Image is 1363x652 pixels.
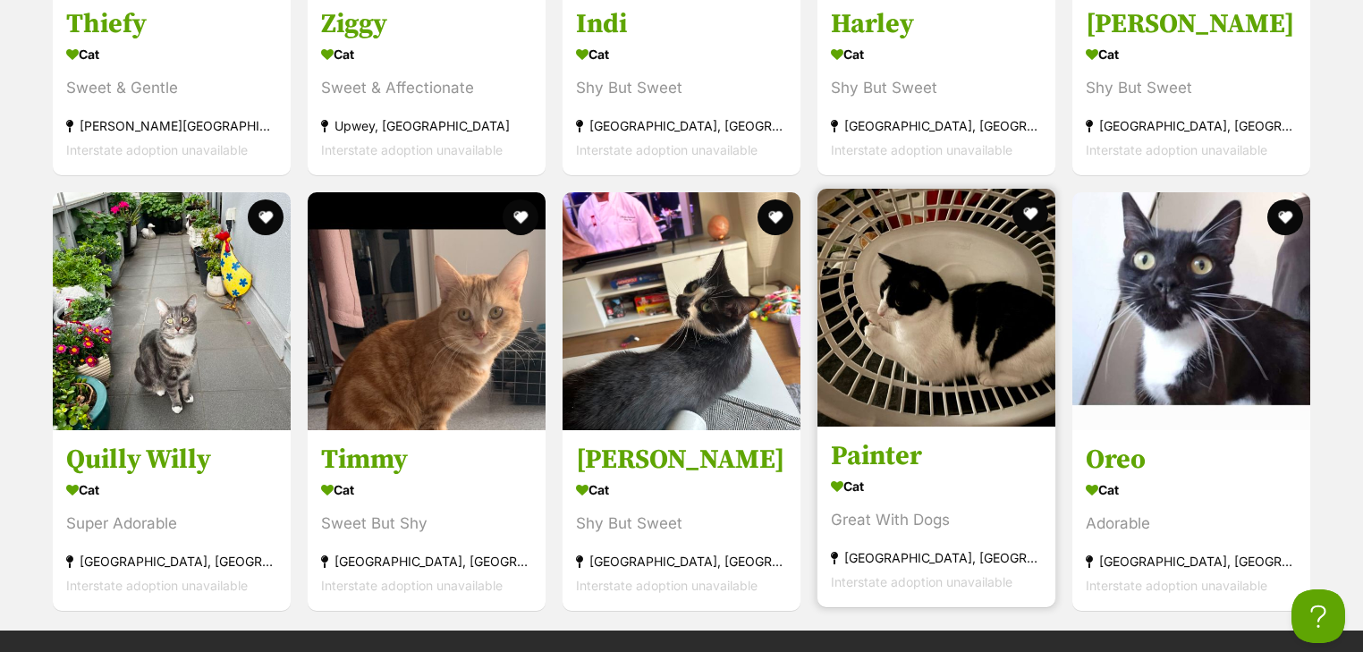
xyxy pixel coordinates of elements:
[817,189,1055,427] img: Painter
[53,429,291,611] a: Quilly Willy Cat Super Adorable [GEOGRAPHIC_DATA], [GEOGRAPHIC_DATA] Interstate adoption unavaila...
[576,142,758,157] span: Interstate adoption unavailable
[308,429,546,611] a: Timmy Cat Sweet But Shy [GEOGRAPHIC_DATA], [GEOGRAPHIC_DATA] Interstate adoption unavailable favo...
[576,443,787,477] h3: [PERSON_NAME]
[831,439,1042,473] h3: Painter
[66,76,277,100] div: Sweet & Gentle
[576,549,787,573] div: [GEOGRAPHIC_DATA], [GEOGRAPHIC_DATA]
[66,7,277,41] h3: Thiefy
[321,41,532,67] div: Cat
[321,142,503,157] span: Interstate adoption unavailable
[321,512,532,536] div: Sweet But Shy
[321,7,532,41] h3: Ziggy
[321,578,503,593] span: Interstate adoption unavailable
[817,426,1055,607] a: Painter Cat Great With Dogs [GEOGRAPHIC_DATA], [GEOGRAPHIC_DATA] Interstate adoption unavailable ...
[66,549,277,573] div: [GEOGRAPHIC_DATA], [GEOGRAPHIC_DATA]
[831,7,1042,41] h3: Harley
[1086,477,1297,503] div: Cat
[563,192,800,430] img: Mateo
[831,546,1042,570] div: [GEOGRAPHIC_DATA], [GEOGRAPHIC_DATA]
[831,41,1042,67] div: Cat
[321,114,532,138] div: Upwey, [GEOGRAPHIC_DATA]
[1086,114,1297,138] div: [GEOGRAPHIC_DATA], [GEOGRAPHIC_DATA]
[576,114,787,138] div: [GEOGRAPHIC_DATA], [GEOGRAPHIC_DATA]
[576,512,787,536] div: Shy But Sweet
[321,76,532,100] div: Sweet & Affectionate
[1086,549,1297,573] div: [GEOGRAPHIC_DATA], [GEOGRAPHIC_DATA]
[1086,443,1297,477] h3: Oreo
[66,142,248,157] span: Interstate adoption unavailable
[831,473,1042,499] div: Cat
[53,192,291,430] img: Quilly Willy
[563,429,800,611] a: [PERSON_NAME] Cat Shy But Sweet [GEOGRAPHIC_DATA], [GEOGRAPHIC_DATA] Interstate adoption unavaila...
[831,142,1012,157] span: Interstate adoption unavailable
[1012,196,1048,232] button: favourite
[1072,192,1310,430] img: Oreo
[503,199,538,235] button: favourite
[1086,41,1297,67] div: Cat
[66,477,277,503] div: Cat
[576,578,758,593] span: Interstate adoption unavailable
[576,41,787,67] div: Cat
[831,574,1012,589] span: Interstate adoption unavailable
[321,549,532,573] div: [GEOGRAPHIC_DATA], [GEOGRAPHIC_DATA]
[1291,589,1345,643] iframe: Help Scout Beacon - Open
[576,477,787,503] div: Cat
[1086,142,1267,157] span: Interstate adoption unavailable
[321,477,532,503] div: Cat
[831,76,1042,100] div: Shy But Sweet
[66,512,277,536] div: Super Adorable
[1267,199,1303,235] button: favourite
[576,76,787,100] div: Shy But Sweet
[66,114,277,138] div: [PERSON_NAME][GEOGRAPHIC_DATA], [GEOGRAPHIC_DATA]
[1086,7,1297,41] h3: [PERSON_NAME]
[831,114,1042,138] div: [GEOGRAPHIC_DATA], [GEOGRAPHIC_DATA]
[1086,76,1297,100] div: Shy But Sweet
[66,41,277,67] div: Cat
[66,578,248,593] span: Interstate adoption unavailable
[576,7,787,41] h3: Indi
[1072,429,1310,611] a: Oreo Cat Adorable [GEOGRAPHIC_DATA], [GEOGRAPHIC_DATA] Interstate adoption unavailable favourite
[66,443,277,477] h3: Quilly Willy
[321,443,532,477] h3: Timmy
[248,199,284,235] button: favourite
[831,508,1042,532] div: Great With Dogs
[1086,512,1297,536] div: Adorable
[308,192,546,430] img: Timmy
[758,199,793,235] button: favourite
[1086,578,1267,593] span: Interstate adoption unavailable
